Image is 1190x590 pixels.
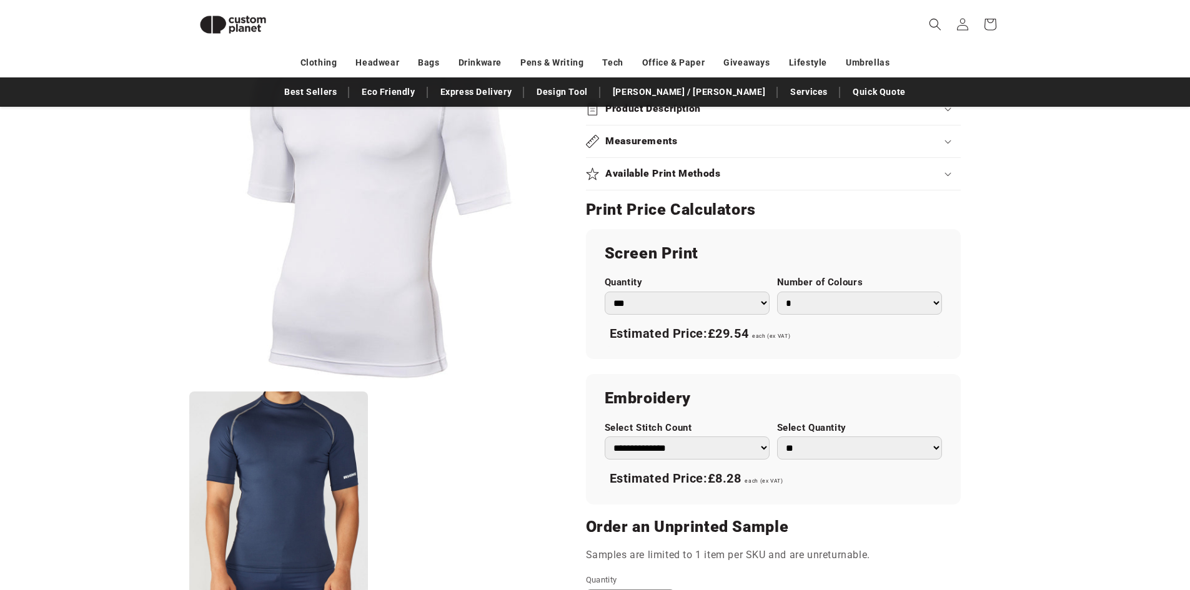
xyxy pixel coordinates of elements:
[459,52,502,74] a: Drinkware
[605,167,721,180] h2: Available Print Methods
[586,93,961,125] summary: Product Description
[586,574,861,586] label: Quantity
[708,326,749,341] span: £29.54
[278,81,343,103] a: Best Sellers
[745,478,783,484] span: each (ex VAT)
[642,52,705,74] a: Office & Paper
[605,135,678,148] h2: Measurements
[723,52,770,74] a: Giveaways
[777,277,942,288] label: Number of Colours
[434,81,518,103] a: Express Delivery
[605,388,942,408] h2: Embroidery
[586,517,961,537] h2: Order an Unprinted Sample
[981,455,1190,590] iframe: Chat Widget
[586,200,961,220] h2: Print Price Calculators
[300,52,337,74] a: Clothing
[605,466,942,492] div: Estimated Price:
[846,81,912,103] a: Quick Quote
[530,81,594,103] a: Design Tool
[189,5,277,44] img: Custom Planet
[586,158,961,190] summary: Available Print Methods
[605,277,770,288] label: Quantity
[418,52,439,74] a: Bags
[777,422,942,434] label: Select Quantity
[355,81,421,103] a: Eco Friendly
[605,422,770,434] label: Select Stitch Count
[586,125,961,157] summary: Measurements
[752,333,790,339] span: each (ex VAT)
[708,471,741,486] span: £8.28
[607,81,771,103] a: [PERSON_NAME] / [PERSON_NAME]
[789,52,827,74] a: Lifestyle
[520,52,583,74] a: Pens & Writing
[602,52,623,74] a: Tech
[784,81,834,103] a: Services
[586,546,961,564] p: Samples are limited to 1 item per SKU and are unreturnable.
[846,52,890,74] a: Umbrellas
[605,321,942,347] div: Estimated Price:
[605,102,701,116] h2: Product Description
[921,11,949,38] summary: Search
[355,52,399,74] a: Headwear
[605,243,942,263] h2: Screen Print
